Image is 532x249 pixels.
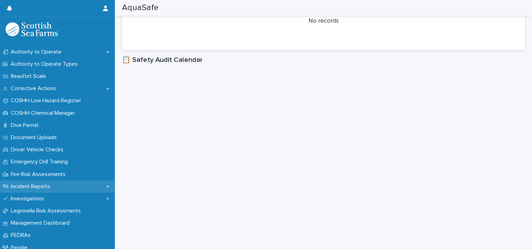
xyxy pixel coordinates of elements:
h2: AquaSafe [122,3,158,13]
img: bPIBxiqnSb2ggTQWdOVV [6,22,58,36]
p: PEDRAs [8,232,36,239]
h1: 📋 Safety Audit Calendar [122,56,525,64]
p: Driver Vehicle Checks [8,146,69,153]
p: COSHH Chemical Manager [8,110,80,117]
p: Fire Risk Assessments [8,171,71,178]
p: Incident Reports [8,183,56,190]
p: Corrective Actions [8,85,62,92]
p: Emergency Drill Training [8,159,73,165]
p: Authority to Operate Types [8,61,83,67]
p: Legionella Risk Assessments [8,208,86,214]
p: COSHH Low Hazard Register [8,97,87,104]
p: Management Dashboard [8,220,75,226]
p: Dive Permit [8,122,44,129]
p: Beaufort Scale [8,73,52,80]
p: Authority to Operate [8,49,67,55]
p: Investigations [8,195,50,202]
p: Document Uploads [8,134,62,141]
p: No records [130,17,517,25]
